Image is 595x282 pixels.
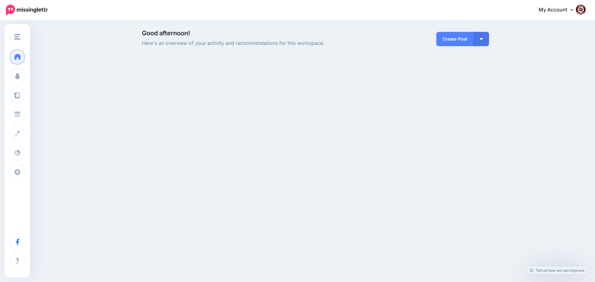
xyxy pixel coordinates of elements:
[532,2,586,18] a: My Account
[6,5,48,15] img: Missinglettr
[527,266,588,275] a: Tell us how we can improve
[436,32,474,46] a: Create Post
[480,38,483,40] img: arrow-down-white.png
[142,29,190,37] span: Good afternoon!
[14,34,20,40] img: menu.png
[142,39,370,47] span: Here's an overview of your activity and recommendations for this workspace.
